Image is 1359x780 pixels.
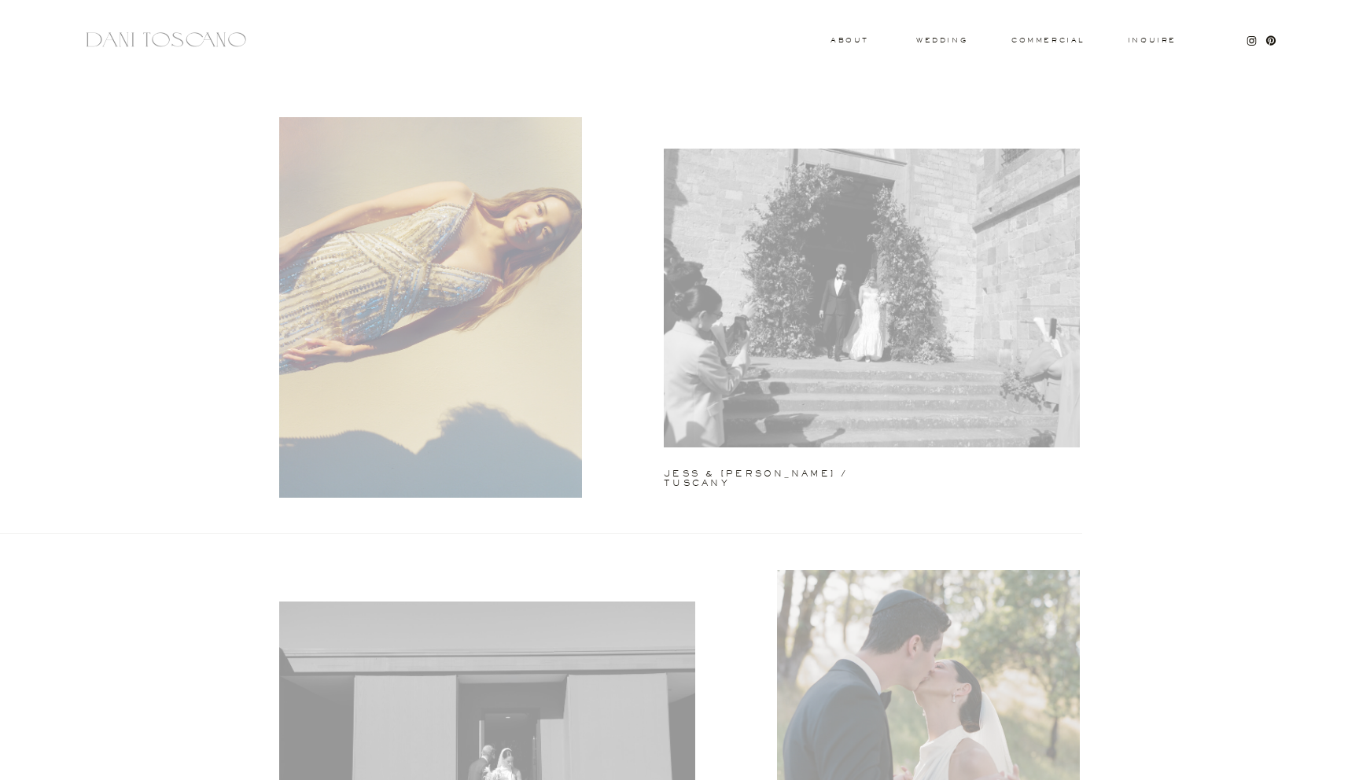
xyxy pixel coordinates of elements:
[664,469,909,476] a: jess & [PERSON_NAME] / tuscany
[1011,37,1084,43] a: commercial
[916,37,967,42] a: wedding
[1127,37,1177,45] a: Inquire
[830,37,865,42] a: About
